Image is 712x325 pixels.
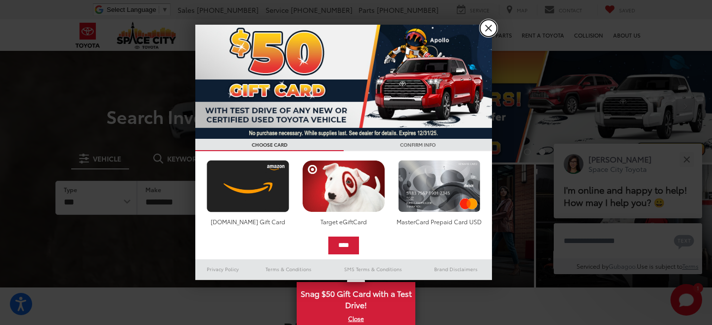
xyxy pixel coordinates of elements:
[204,217,292,226] div: [DOMAIN_NAME] Gift Card
[204,160,292,212] img: amazoncard.png
[195,139,344,151] h3: CHOOSE CARD
[396,217,483,226] div: MasterCard Prepaid Card USD
[195,25,492,139] img: 53411_top_152338.jpg
[300,217,387,226] div: Target eGiftCard
[326,263,420,275] a: SMS Terms & Conditions
[420,263,492,275] a: Brand Disclaimers
[195,263,251,275] a: Privacy Policy
[396,160,483,212] img: mastercard.png
[251,263,326,275] a: Terms & Conditions
[344,139,492,151] h3: CONFIRM INFO
[298,283,414,313] span: Snag $50 Gift Card with a Test Drive!
[300,160,387,212] img: targetcard.png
